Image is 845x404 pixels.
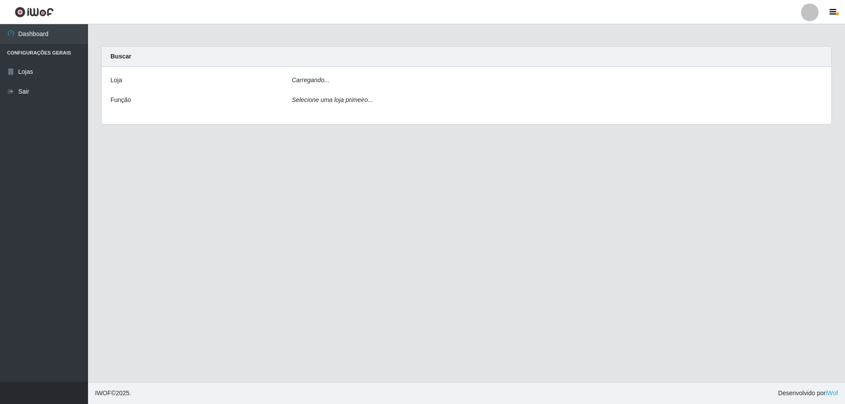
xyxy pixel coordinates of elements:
img: CoreUI Logo [15,7,54,18]
a: iWof [826,389,838,397]
strong: Buscar [110,53,131,60]
span: Desenvolvido por [778,389,838,398]
label: Loja [110,76,122,85]
span: © 2025 . [95,389,131,398]
i: Carregando... [292,76,330,84]
label: Função [110,95,131,105]
span: IWOF [95,389,111,397]
i: Selecione uma loja primeiro... [292,96,373,103]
